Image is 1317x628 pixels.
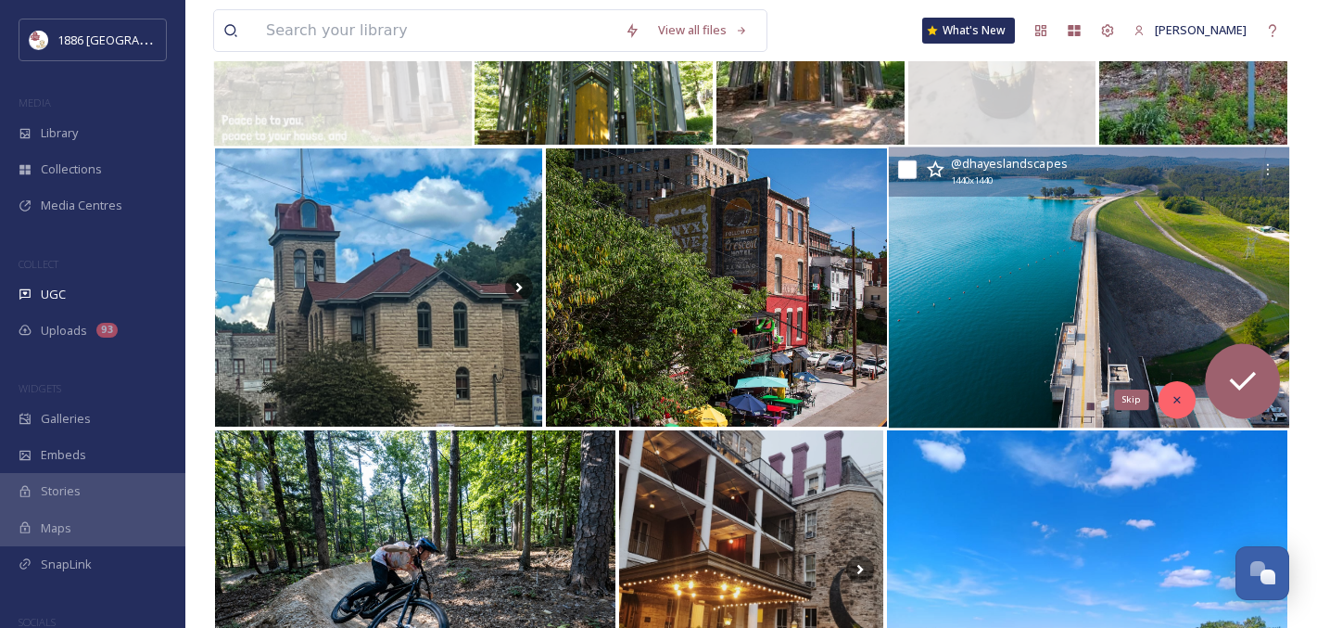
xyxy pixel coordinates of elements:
span: MEDIA [19,96,51,109]
img: Finally editing through some photography from our road-trip to the Ozarks in July—Eureka Springs,... [546,148,887,427]
input: Search your library [257,10,615,51]
span: Stories [41,482,81,500]
div: 93 [96,323,118,338]
span: Uploads [41,322,87,340]
span: Library [41,124,78,142]
span: WIDGETS [19,381,61,395]
button: Open Chat [1235,546,1289,600]
span: SnapLink [41,556,92,573]
a: [PERSON_NAME] [1124,12,1256,48]
span: Galleries [41,410,91,428]
img: Eureka Springs never disappoints. 150 years of practice entertaining tourists. #eurekasprings #ar... [215,148,542,427]
span: @ dhayeslandscapes [951,155,1068,172]
a: What's New [922,18,1015,44]
span: Media Centres [41,197,122,214]
span: Embeds [41,446,86,464]
span: 1440 x 1440 [951,174,993,188]
img: logos.png [30,31,48,49]
span: [PERSON_NAME] [1155,21,1247,38]
span: 1886 [GEOGRAPHIC_DATA] [57,31,204,48]
span: Maps [41,519,71,537]
div: Skip [1114,390,1148,411]
span: Collections [41,160,102,178]
a: View all files [649,12,757,48]
img: Beaver Lake Dam Site in Eureka Springs, Arkansas! #beaverlake #arkansas #lake #dronephotography #... [889,147,1289,429]
span: UGC [41,286,66,303]
span: COLLECT [19,257,58,271]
